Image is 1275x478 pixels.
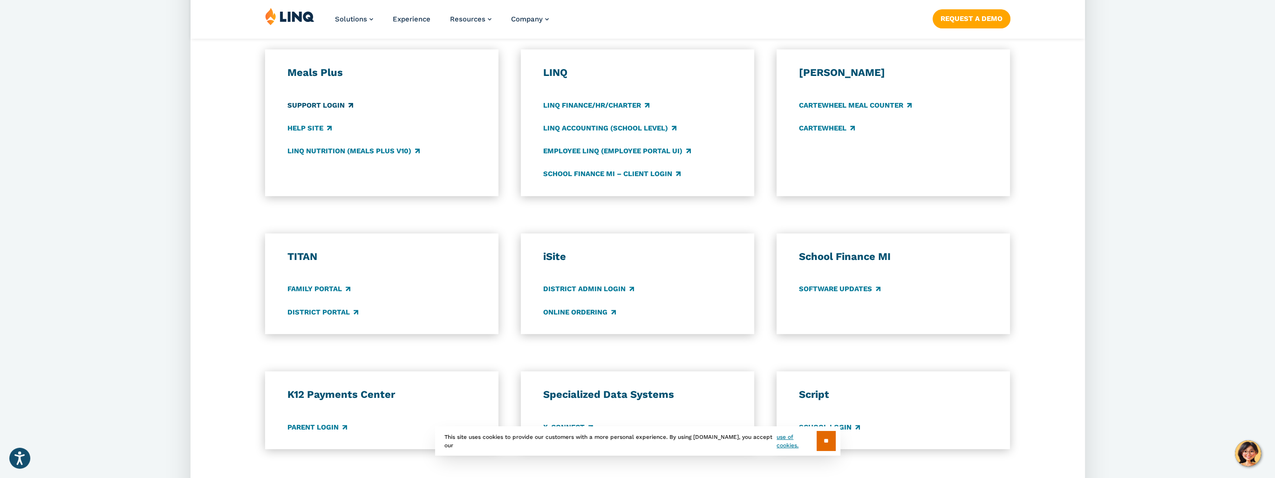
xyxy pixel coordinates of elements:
a: LINQ Nutrition (Meals Plus v10) [287,146,420,156]
a: LINQ Accounting (school level) [543,123,676,133]
h3: iSite [543,250,732,263]
a: Online Ordering [543,307,616,317]
a: CARTEWHEEL [799,123,855,133]
a: Company [511,15,549,23]
nav: Primary Navigation [335,7,549,38]
a: Family Portal [287,284,350,294]
span: Resources [450,15,485,23]
h3: K12 Payments Center [287,388,476,401]
h3: Script [799,388,988,401]
h3: School Finance MI [799,250,988,263]
a: CARTEWHEEL Meal Counter [799,100,912,110]
a: Parent Login [287,422,347,432]
nav: Button Navigation [932,7,1010,28]
a: District Admin Login [543,284,634,294]
h3: [PERSON_NAME] [799,66,988,79]
a: Support Login [287,100,353,110]
a: X-Connect [543,422,593,432]
a: Resources [450,15,491,23]
a: LINQ Finance/HR/Charter [543,100,649,110]
div: This site uses cookies to provide our customers with a more personal experience. By using [DOMAIN... [435,426,840,456]
a: Employee LINQ (Employee Portal UI) [543,146,691,156]
h3: TITAN [287,250,476,263]
a: Solutions [335,15,373,23]
a: Request a Demo [932,9,1010,28]
span: Solutions [335,15,367,23]
a: School Login [799,422,860,432]
button: Hello, have a question? Let’s chat. [1235,440,1261,466]
span: Company [511,15,543,23]
img: LINQ | K‑12 Software [265,7,314,25]
a: Experience [393,15,430,23]
h3: Specialized Data Systems [543,388,732,401]
a: Help Site [287,123,332,133]
h3: Meals Plus [287,66,476,79]
a: use of cookies. [777,433,816,450]
a: Software Updates [799,284,880,294]
a: School Finance MI – Client Login [543,169,681,179]
a: District Portal [287,307,358,317]
h3: LINQ [543,66,732,79]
